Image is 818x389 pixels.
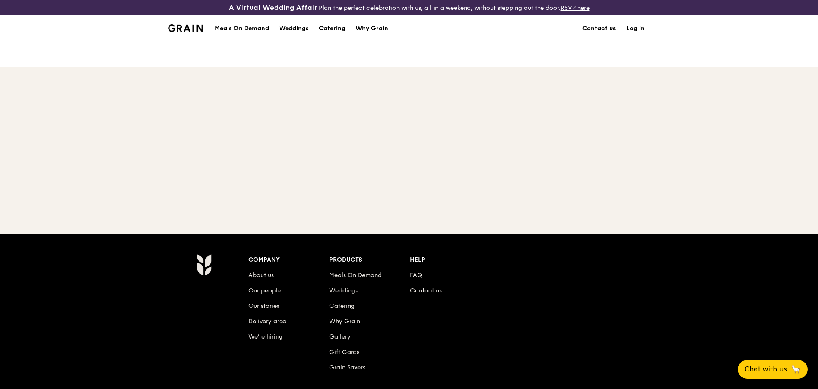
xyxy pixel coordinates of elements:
[274,16,314,41] a: Weddings
[163,3,655,12] div: Plan the perfect celebration with us, all in a weekend, without stepping out the door.
[577,16,621,41] a: Contact us
[210,24,274,33] a: Meals On Demand
[410,272,422,279] a: FAQ
[248,302,279,310] a: Our stories
[319,16,345,41] div: Catering
[248,254,329,266] div: Company
[248,333,283,340] a: We’re hiring
[791,364,801,374] span: 🦙
[738,360,808,379] button: Chat with us🦙
[329,318,360,325] a: Why Grain
[314,16,351,41] a: Catering
[248,318,286,325] a: Delivery area
[329,254,410,266] div: Products
[356,16,388,41] div: Why Grain
[329,364,365,371] a: Grain Savers
[410,254,491,266] div: Help
[168,24,203,32] img: Grain
[621,16,650,41] a: Log in
[329,348,359,356] a: Gift Cards
[329,272,382,279] a: Meals On Demand
[215,24,269,33] h1: Meals On Demand
[561,4,590,12] a: RSVP here
[248,287,281,294] a: Our people
[229,3,317,12] h3: A Virtual Wedding Affair
[196,254,211,275] img: Grain
[168,15,203,41] a: GrainGrain
[329,287,358,294] a: Weddings
[248,272,274,279] a: About us
[279,16,309,41] div: Weddings
[745,364,787,374] span: Chat with us
[329,302,355,310] a: Catering
[329,333,351,340] a: Gallery
[351,16,393,41] a: Why Grain
[410,287,442,294] a: Contact us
